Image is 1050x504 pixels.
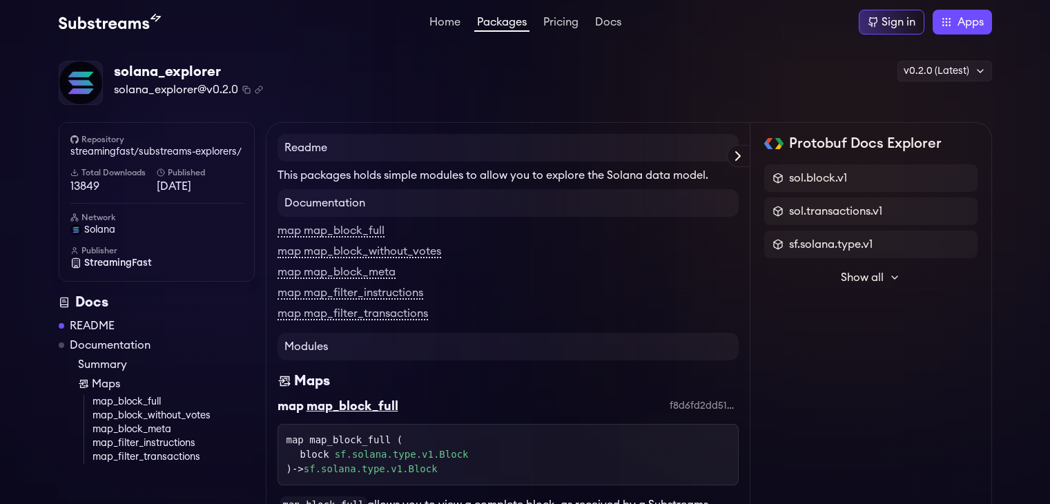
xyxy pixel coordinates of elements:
div: solana_explorer [114,62,263,81]
a: solana [70,223,243,237]
div: v0.2.0 (Latest) [897,61,992,81]
a: README [70,318,115,334]
a: map_filter_instructions [93,436,255,450]
img: solana [70,224,81,235]
div: map map_block_full ( ) [286,433,730,476]
a: map map_filter_transactions [278,308,428,320]
a: Maps [78,376,255,392]
h6: Repository [70,134,243,145]
img: Substream's logo [59,14,161,30]
span: Show all [841,269,884,286]
span: Apps [957,14,984,30]
button: Show all [764,264,978,291]
a: map map_filter_instructions [278,287,423,300]
h2: Protobuf Docs Explorer [789,134,942,153]
h6: Published [157,167,243,178]
span: sol.transactions.v1 [789,203,882,220]
div: f8d6fd2dd51631bc81f8bebba34f17305556d890 [670,399,739,413]
div: Maps [294,371,330,391]
div: Docs [59,293,255,312]
a: Home [427,17,463,30]
a: StreamingFast [70,256,243,270]
a: map_block_without_votes [93,409,255,423]
span: solana [84,223,115,237]
a: map map_block_full [278,225,385,238]
div: map_block_full [307,396,398,416]
p: This packages holds simple modules to allow you to explore the Solana data model. [278,167,739,184]
div: block [300,447,730,462]
a: map_block_full [93,395,255,409]
div: map [278,396,304,416]
h6: Total Downloads [70,167,157,178]
span: sf.solana.type.v1 [789,236,873,253]
h6: Network [70,212,243,223]
a: streamingfast/substreams-explorers/ [70,145,243,159]
h4: Modules [278,333,739,360]
h6: Publisher [70,245,243,256]
a: Docs [592,17,624,30]
a: map_block_meta [93,423,255,436]
button: Copy .spkg link to clipboard [255,86,263,94]
img: Map icon [78,378,89,389]
a: Documentation [70,337,150,353]
img: github [70,135,79,144]
a: map map_block_meta [278,266,396,279]
span: [DATE] [157,178,243,195]
a: Summary [78,356,255,373]
span: sol.block.v1 [789,170,847,186]
a: Packages [474,17,529,32]
a: sf.solana.type.v1.Block [304,463,438,474]
span: 13849 [70,178,157,195]
div: Sign in [882,14,915,30]
img: Maps icon [278,371,291,391]
a: map map_block_without_votes [278,246,441,258]
a: sf.solana.type.v1.Block [335,447,469,462]
h4: Readme [278,134,739,162]
a: map_filter_transactions [93,450,255,464]
span: -> [292,463,438,474]
img: Protobuf [764,138,784,149]
img: Package Logo [59,61,102,104]
h4: Documentation [278,189,739,217]
a: Sign in [859,10,924,35]
span: StreamingFast [84,256,152,270]
span: solana_explorer@v0.2.0 [114,81,238,98]
a: Pricing [541,17,581,30]
button: Copy package name and version [242,86,251,94]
